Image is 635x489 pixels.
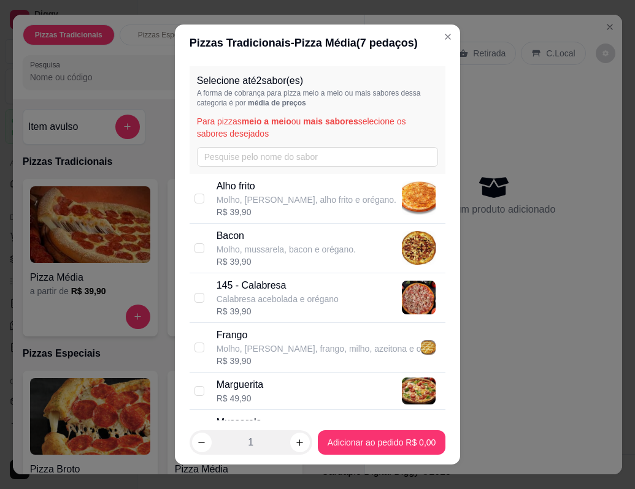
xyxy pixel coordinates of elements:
[242,116,291,126] span: meio a meio
[217,392,263,404] div: R$ 49,90
[303,116,358,126] span: mais sabores
[421,340,436,355] img: product-image
[217,415,292,430] p: Mussarela
[192,433,212,452] button: decrease-product-quantity
[217,278,339,293] p: 145 - Calabresa
[217,343,421,355] p: Molho, [PERSON_NAME], frango, milho, azeitona e o
[217,206,396,218] div: R$ 39,90
[217,194,396,206] p: Molho, [PERSON_NAME], alho frito e orégano.
[197,74,439,88] p: Selecione até 2 sabor(es)
[197,115,439,140] p: Para pizzas ou selecione os sabores desejados
[217,256,356,268] div: R$ 39,90
[402,181,436,215] img: product-image
[402,377,436,404] img: product-image
[217,229,356,243] p: Bacon
[318,430,446,455] button: Adicionar ao pedido R$ 0,00
[402,231,436,265] img: product-image
[217,355,421,367] div: R$ 39,90
[248,99,306,107] span: média de preços
[217,179,396,194] p: Alho frito
[197,147,439,167] input: Pesquise pelo nome do sabor
[190,34,446,51] div: Pizzas Tradicionais - Pizza Média ( 7 pedaços)
[290,433,310,452] button: increase-product-quantity
[197,88,439,108] p: A forma de cobrança para pizza meio a meio ou mais sabores dessa categoria é por
[217,328,421,343] p: Frango
[248,435,253,450] p: 1
[438,27,458,47] button: Close
[217,305,339,317] div: R$ 39,90
[402,281,436,314] img: product-image
[217,243,356,256] p: Molho, mussarela, bacon e orégano.
[217,377,263,392] p: Marguerita
[217,293,339,305] p: Calabresa acebolada e orégano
